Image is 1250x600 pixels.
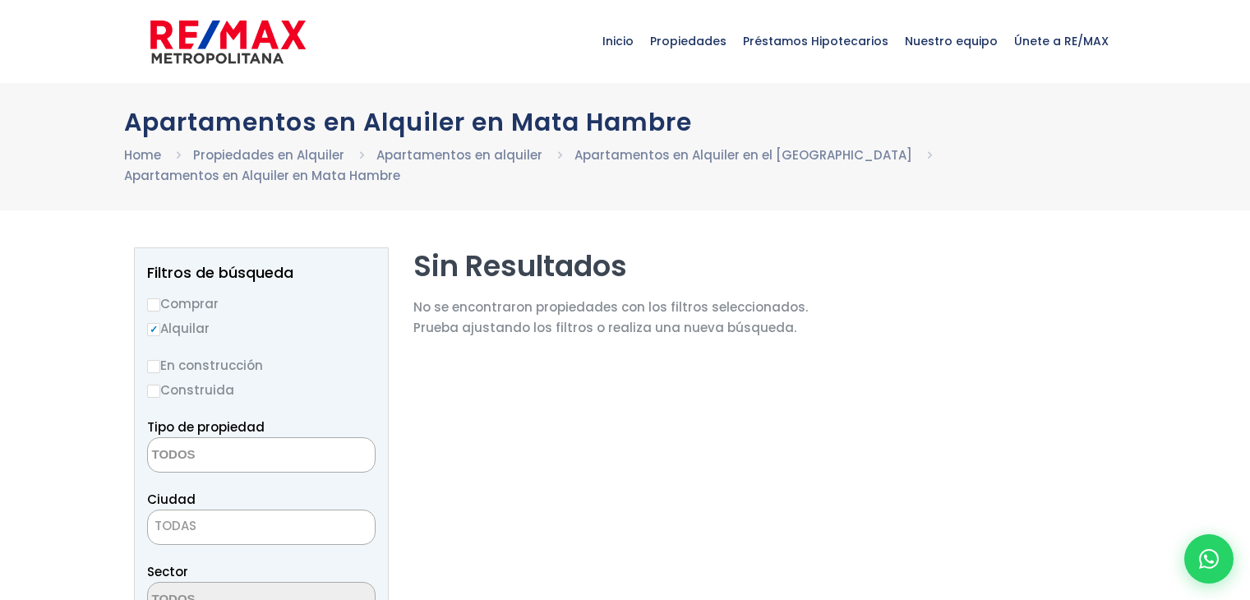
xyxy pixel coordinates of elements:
[124,165,400,186] li: Apartamentos en Alquiler en Mata Hambre
[735,16,897,66] span: Préstamos Hipotecarios
[574,146,912,164] a: Apartamentos en Alquiler en el [GEOGRAPHIC_DATA]
[147,380,376,400] label: Construida
[193,146,344,164] a: Propiedades en Alquiler
[150,17,306,67] img: remax-metropolitana-logo
[147,265,376,281] h2: Filtros de búsqueda
[124,146,161,164] a: Home
[147,491,196,508] span: Ciudad
[147,293,376,314] label: Comprar
[413,247,808,284] h2: Sin Resultados
[155,517,196,534] span: TODAS
[124,108,1127,136] h1: Apartamentos en Alquiler en Mata Hambre
[642,16,735,66] span: Propiedades
[147,360,160,373] input: En construcción
[147,385,160,398] input: Construida
[147,318,376,339] label: Alquilar
[147,298,160,312] input: Comprar
[376,146,542,164] a: Apartamentos en alquiler
[147,418,265,436] span: Tipo de propiedad
[147,355,376,376] label: En construcción
[148,438,307,473] textarea: Search
[147,563,188,580] span: Sector
[413,297,808,338] p: No se encontraron propiedades con los filtros seleccionados. Prueba ajustando los filtros o reali...
[147,323,160,336] input: Alquilar
[594,16,642,66] span: Inicio
[147,510,376,545] span: TODAS
[148,515,375,538] span: TODAS
[897,16,1006,66] span: Nuestro equipo
[1006,16,1117,66] span: Únete a RE/MAX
